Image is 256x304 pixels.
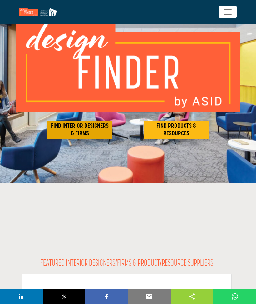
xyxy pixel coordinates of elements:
button: FIND INTERIOR DESIGNERS & FIRMS [47,121,112,139]
img: image [16,19,240,112]
button: Toggle navigation [219,6,237,18]
button: FIND PRODUCTS & RESOURCES [144,121,209,139]
h2: FIND PRODUCTS & RESOURCES [145,122,207,137]
img: whatsapp sharing button [231,293,239,300]
img: facebook sharing button [103,293,111,300]
h2: FIND INTERIOR DESIGNERS & FIRMS [49,122,111,137]
img: email sharing button [145,293,153,300]
img: Site Logo [19,8,60,16]
h2: FEATURED INTERIOR DESIGNERS/FIRMS & PRODUCT/RESOURCE SUPPLIERS [40,258,213,269]
img: twitter sharing button [60,293,68,300]
img: sharethis sharing button [188,293,196,300]
img: linkedin sharing button [17,293,25,300]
